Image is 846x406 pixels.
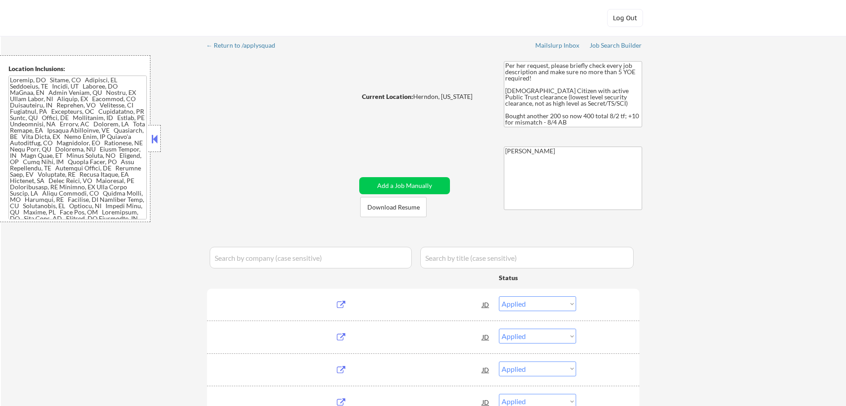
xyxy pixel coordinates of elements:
[481,296,490,312] div: JD
[210,247,412,268] input: Search by company (case sensitive)
[360,197,427,217] button: Download Resume
[206,42,284,49] div: ← Return to /applysquad
[590,42,642,51] a: Job Search Builder
[481,329,490,345] div: JD
[420,247,634,268] input: Search by title (case sensitive)
[535,42,580,49] div: Mailslurp Inbox
[535,42,580,51] a: Mailslurp Inbox
[607,9,643,27] button: Log Out
[362,93,413,100] strong: Current Location:
[362,92,489,101] div: Herndon, [US_STATE]
[590,42,642,49] div: Job Search Builder
[359,177,450,194] button: Add a Job Manually
[206,42,284,51] a: ← Return to /applysquad
[9,64,147,73] div: Location Inclusions:
[481,361,490,378] div: JD
[499,269,576,286] div: Status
